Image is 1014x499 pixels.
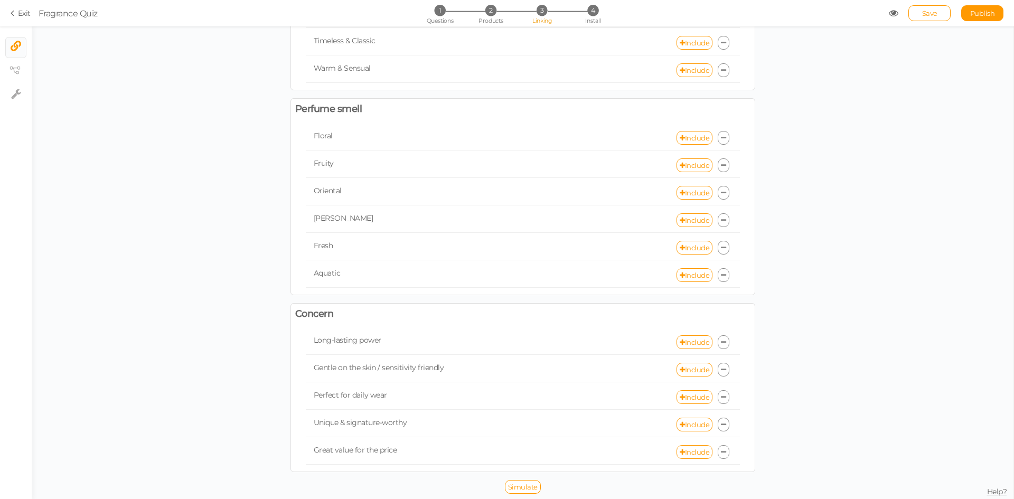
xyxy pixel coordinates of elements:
li: 2 Products [466,5,515,16]
span: Products [478,17,503,24]
span: Fruity [314,158,334,168]
span: Timeless & Classic [314,36,375,45]
span: Save [922,9,937,17]
span: Perfect for daily wear [314,390,387,400]
span: Perfume smell [295,103,362,115]
li: 3 Linking [518,5,567,16]
span: Simulate [508,483,538,491]
li: 1 Questions [415,5,464,16]
span: [PERSON_NAME] [314,213,373,223]
a: Exit [11,8,31,18]
span: Help? [987,487,1007,496]
span: Floral [314,131,333,140]
div: Save [908,5,951,21]
a: Include [677,36,712,50]
span: Concern [295,308,334,320]
a: Include [677,131,712,145]
span: Questions [427,17,454,24]
a: Include [677,418,712,431]
a: Include [677,213,712,227]
span: 2 [485,5,496,16]
span: Warm & Sensual [314,63,371,73]
span: Long-lasting power [314,335,381,345]
a: Include [677,390,712,404]
a: Include [677,63,712,77]
span: 4 [587,5,598,16]
span: Publish [970,9,995,17]
li: 4 Install [568,5,617,16]
span: Fresh [314,241,333,250]
a: Include [677,186,712,200]
div: Fragrance Quiz [39,7,98,20]
span: Install [585,17,600,24]
a: Include [677,268,712,282]
a: Include [677,363,712,376]
span: Oriental [314,186,342,195]
span: Great value for the price [314,445,397,455]
a: Include [677,158,712,172]
a: Include [677,445,712,459]
span: 1 [434,5,445,16]
span: Aquatic [314,268,341,278]
a: Include [677,241,712,255]
span: Unique & signature-worthy [314,418,407,427]
span: Gentle on the skin / sensitivity friendly [314,363,444,372]
span: Linking [532,17,551,24]
span: 3 [537,5,548,16]
a: Include [677,335,712,349]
